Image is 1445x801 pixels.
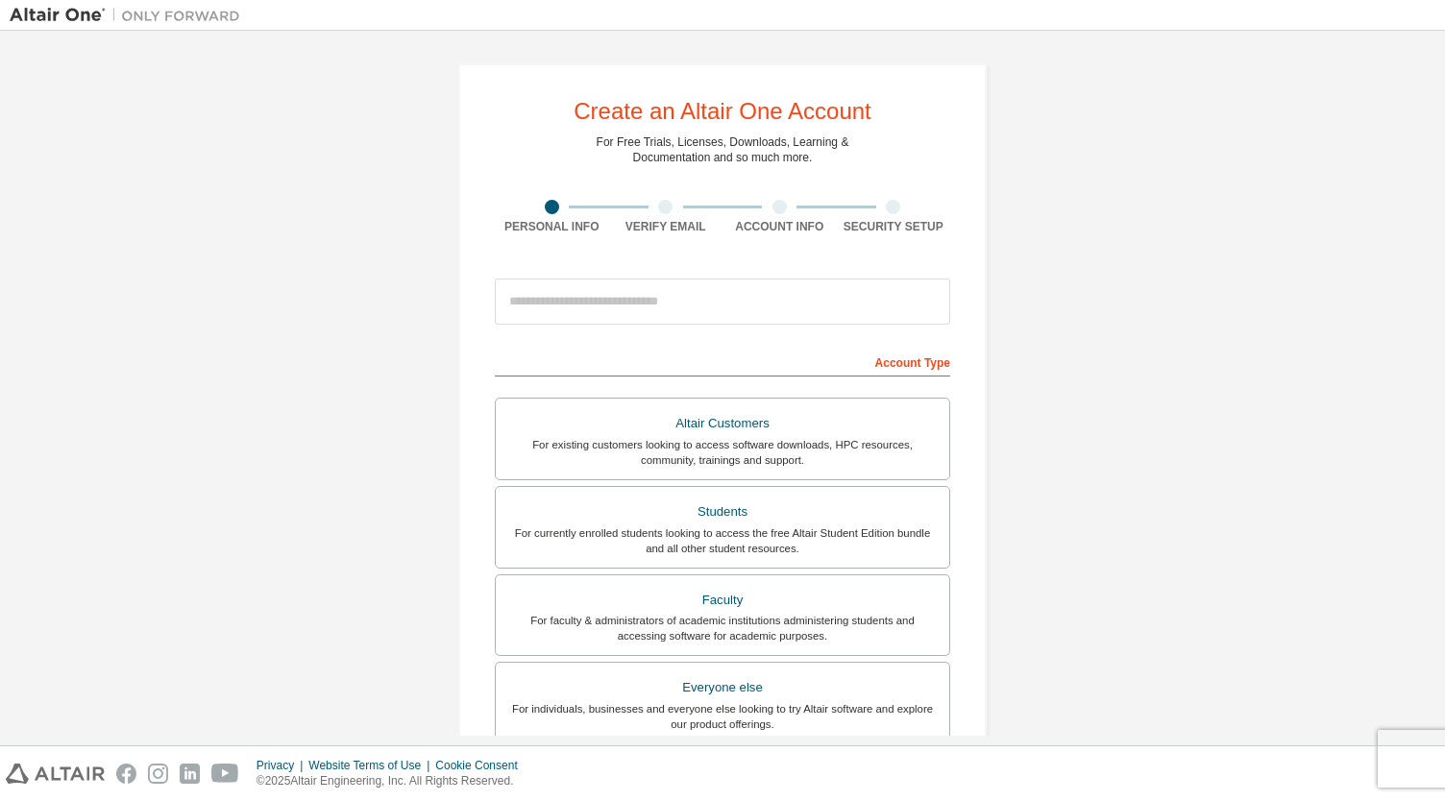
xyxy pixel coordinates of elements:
[507,525,938,556] div: For currently enrolled students looking to access the free Altair Student Edition bundle and all ...
[257,773,529,789] p: © 2025 Altair Engineering, Inc. All Rights Reserved.
[6,764,105,784] img: altair_logo.svg
[609,219,723,234] div: Verify Email
[180,764,200,784] img: linkedin.svg
[257,758,308,773] div: Privacy
[507,498,938,525] div: Students
[507,587,938,614] div: Faculty
[507,613,938,643] div: For faculty & administrators of academic institutions administering students and accessing softwa...
[722,219,837,234] div: Account Info
[507,701,938,732] div: For individuals, businesses and everyone else looking to try Altair software and explore our prod...
[148,764,168,784] img: instagram.svg
[10,6,250,25] img: Altair One
[495,346,950,376] div: Account Type
[116,764,136,784] img: facebook.svg
[435,758,528,773] div: Cookie Consent
[597,134,849,165] div: For Free Trials, Licenses, Downloads, Learning & Documentation and so much more.
[308,758,435,773] div: Website Terms of Use
[507,437,938,468] div: For existing customers looking to access software downloads, HPC resources, community, trainings ...
[495,219,609,234] div: Personal Info
[211,764,239,784] img: youtube.svg
[507,410,938,437] div: Altair Customers
[574,100,871,123] div: Create an Altair One Account
[507,674,938,701] div: Everyone else
[837,219,951,234] div: Security Setup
